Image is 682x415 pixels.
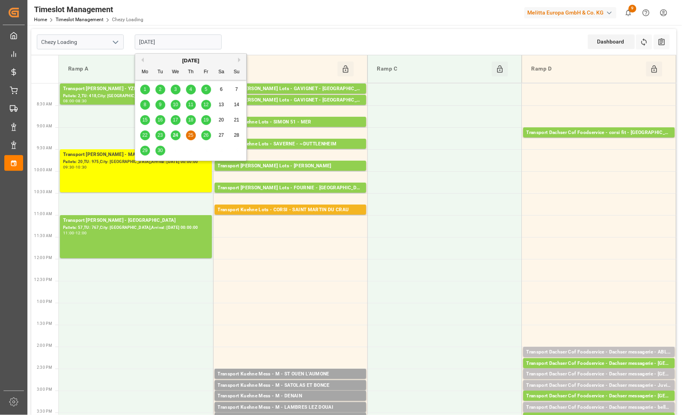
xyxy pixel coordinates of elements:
div: Transport Dachser Cof Foodservice - Dachser messagerie - bellevile sur [GEOGRAPHIC_DATA] [526,404,672,411]
div: Choose Tuesday, September 2nd, 2025 [156,85,165,94]
span: 1:30 PM [37,321,52,326]
div: Transport [PERSON_NAME] - MAUCHAMPS [63,151,209,159]
div: Transport Kuehne Mess - M - LAMBRES LEZ DOUAI [218,404,363,411]
div: Pallets: 13,TU: 708,City: [GEOGRAPHIC_DATA],Arrival: [DATE] 00:00:00 [218,104,363,111]
div: Choose Sunday, September 21st, 2025 [232,115,242,125]
div: Pallets: 1,TU: 9,City: ABLIS,Arrival: [DATE] 00:00:00 [526,356,672,363]
span: 7 [235,87,238,92]
div: Choose Monday, September 8th, 2025 [140,100,150,110]
span: 24 [173,132,178,138]
span: 2:30 PM [37,365,52,370]
div: Pallets: ,TU: 12,City: ST OUEN L'AUMONE,Arrival: [DATE] 00:00:00 [218,378,363,385]
div: Choose Thursday, September 4th, 2025 [186,85,196,94]
div: Dashboard [588,34,635,49]
span: 23 [157,132,163,138]
span: 3:00 PM [37,387,52,391]
div: Transport Dachser Cof Foodservice - Dachser messagerie - [GEOGRAPHIC_DATA] [526,392,672,400]
input: Type to search/select [37,34,124,49]
div: Transport [PERSON_NAME] Lots - FOURNIE - [GEOGRAPHIC_DATA] [218,184,363,192]
div: Transport [PERSON_NAME] Lots - [PERSON_NAME] [218,162,363,170]
div: - [74,165,76,169]
span: 9:00 AM [37,124,52,128]
span: 4 [190,87,192,92]
div: Transport Dachser Cof Foodservice - Dachser messagerie - Juvigny [526,382,672,390]
span: 9:30 AM [37,146,52,150]
div: Choose Sunday, September 14th, 2025 [232,100,242,110]
a: Timeslot Management [56,17,103,22]
div: We [171,67,181,77]
div: Pallets: 20,TU: 975,City: [GEOGRAPHIC_DATA],Arrival: [DATE] 00:00:00 [63,159,209,165]
div: Choose Saturday, September 6th, 2025 [217,85,226,94]
div: Choose Saturday, September 27th, 2025 [217,130,226,140]
div: Pallets: ,TU: 184,City: [GEOGRAPHIC_DATA],Arrival: [DATE] 00:00:00 [218,400,363,407]
div: 08:00 [63,99,74,103]
div: Choose Saturday, September 13th, 2025 [217,100,226,110]
div: Choose Friday, September 12th, 2025 [201,100,211,110]
div: Transport Kuehne Lots - SIMON 51 - MER [218,118,363,126]
div: Choose Tuesday, September 30th, 2025 [156,146,165,156]
span: 2:00 PM [37,343,52,348]
div: [DATE] [135,57,246,65]
div: Pallets: 5,TU: 296,City: CARQUEFOU,Arrival: [DATE] 00:00:00 [218,170,363,177]
span: 12:30 PM [34,277,52,282]
div: Ramp A [65,62,183,76]
div: Choose Friday, September 26th, 2025 [201,130,211,140]
div: Transport [PERSON_NAME] Lots - GAVIGNET - [GEOGRAPHIC_DATA] [218,85,363,93]
div: Transport Dachser Cof Foodservice - corsi fit - [GEOGRAPHIC_DATA] [526,129,672,137]
div: Choose Tuesday, September 9th, 2025 [156,100,165,110]
span: 10:30 AM [34,190,52,194]
div: Mo [140,67,150,77]
div: Transport Kuehne Mess - M - ST OUEN L'AUMONE [218,370,363,378]
span: 12 [203,102,208,107]
div: Choose Tuesday, September 16th, 2025 [156,115,165,125]
span: 5 [205,87,208,92]
div: Choose Wednesday, September 17th, 2025 [171,115,181,125]
span: 11 [188,102,193,107]
span: 29 [142,148,147,153]
div: Pallets: 1,TU: 16,City: [GEOGRAPHIC_DATA],Arrival: [DATE] 00:00:00 [526,378,672,385]
div: - [74,99,76,103]
div: Transport [PERSON_NAME] - [GEOGRAPHIC_DATA] [63,217,209,225]
span: 11:00 AM [34,212,52,216]
span: 8 [144,102,147,107]
button: open menu [109,36,121,48]
span: 28 [234,132,239,138]
button: Help Center [637,4,655,22]
span: 22 [142,132,147,138]
div: 08:30 [76,99,87,103]
div: Timeslot Management [34,4,143,15]
span: 17 [173,117,178,123]
span: 30 [157,148,163,153]
span: 10 [173,102,178,107]
div: 12:00 [76,231,87,235]
span: 1:00 PM [37,299,52,304]
div: Choose Thursday, September 18th, 2025 [186,115,196,125]
div: Ramp B [220,62,338,76]
div: Transport Kuehne Lots - CORSI - SAINT MARTIN DU CRAU [218,206,363,214]
span: 11:30 AM [34,234,52,238]
input: DD-MM-YYYY [135,34,222,49]
div: Pallets: 16,TU: 626,City: [GEOGRAPHIC_DATA],Arrival: [DATE] 00:00:00 [218,93,363,100]
button: Previous Month [139,58,144,62]
div: Choose Friday, September 5th, 2025 [201,85,211,94]
span: 3:30 PM [37,409,52,413]
button: show 9 new notifications [620,4,637,22]
div: Pallets: ,TU: 176,City: [GEOGRAPHIC_DATA],Arrival: [DATE] 00:00:00 [218,192,363,199]
div: Pallets: 11,TU: 16,City: MER,Arrival: [DATE] 00:00:00 [218,126,363,133]
span: 27 [219,132,224,138]
div: Choose Wednesday, September 24th, 2025 [171,130,181,140]
span: 3 [174,87,177,92]
div: Tu [156,67,165,77]
div: Choose Wednesday, September 10th, 2025 [171,100,181,110]
div: Transport [PERSON_NAME] - YZEURE - YZEURE [63,85,209,93]
div: Pallets: ,TU: 848,City: [GEOGRAPHIC_DATA][PERSON_NAME],Arrival: [DATE] 00:00:00 [218,214,363,221]
div: month 2025-09 [137,82,244,158]
span: 10:00 AM [34,168,52,172]
span: 19 [203,117,208,123]
div: Transport Kuehne Mess - M - SATOLAS ET BONCE [218,382,363,390]
span: 14 [234,102,239,107]
div: Choose Monday, September 22nd, 2025 [140,130,150,140]
div: Melitta Europa GmbH & Co. KG [525,7,617,18]
div: Transport Dachser Cof Foodservice - Dachser messagerie - ABLIS [526,348,672,356]
div: Choose Saturday, September 20th, 2025 [217,115,226,125]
